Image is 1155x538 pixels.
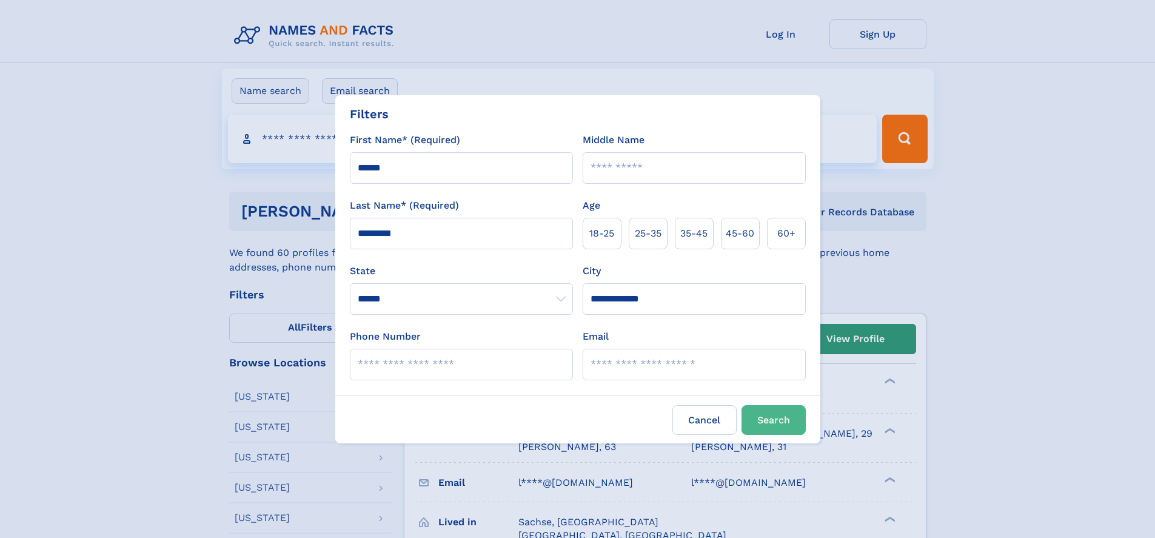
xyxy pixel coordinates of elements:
span: 35‑45 [680,226,708,241]
label: State [350,264,573,278]
label: Middle Name [583,133,644,147]
label: First Name* (Required) [350,133,460,147]
label: Cancel [672,405,737,435]
span: 45‑60 [726,226,754,241]
label: Email [583,329,609,344]
label: Last Name* (Required) [350,198,459,213]
label: City [583,264,601,278]
label: Phone Number [350,329,421,344]
span: 18‑25 [589,226,614,241]
div: Filters [350,105,389,123]
button: Search [742,405,806,435]
label: Age [583,198,600,213]
span: 60+ [777,226,795,241]
span: 25‑35 [635,226,661,241]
